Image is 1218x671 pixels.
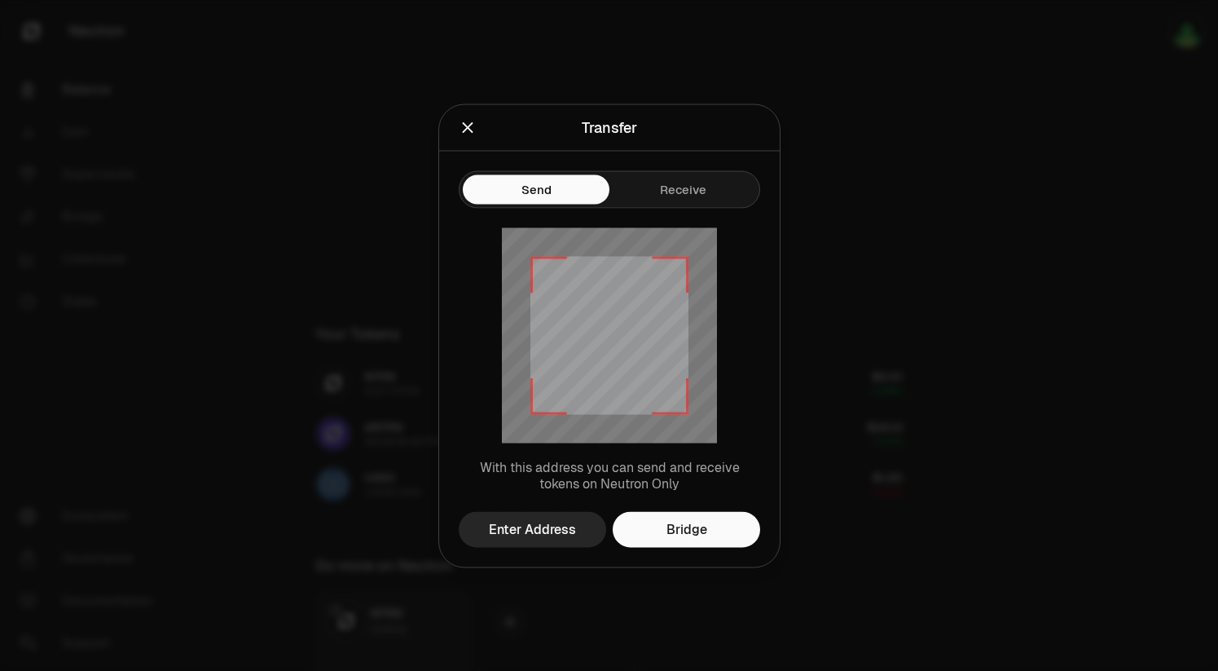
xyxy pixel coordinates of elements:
a: Bridge [613,511,760,547]
div: Enter Address [489,519,576,539]
button: Close [459,116,477,139]
button: Receive [609,174,756,204]
p: With this address you can send and receive tokens on Neutron Only [459,459,760,492]
div: Transfer [582,116,637,139]
button: Enter Address [459,511,606,547]
button: Send [463,174,609,204]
